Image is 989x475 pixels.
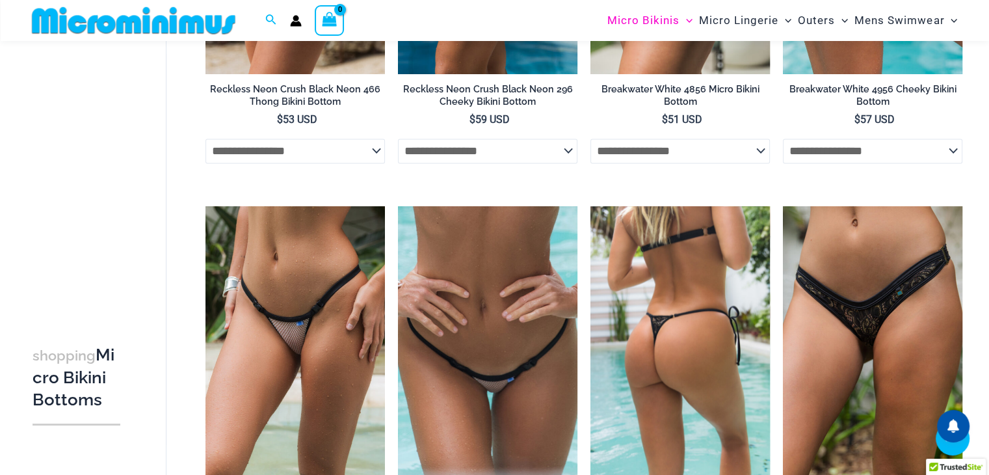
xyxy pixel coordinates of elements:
a: Micro BikinisMenu ToggleMenu Toggle [604,4,696,37]
span: Menu Toggle [778,4,791,37]
bdi: 57 USD [854,113,895,126]
span: Micro Lingerie [699,4,778,37]
bdi: 53 USD [277,113,317,126]
span: Outers [798,4,835,37]
h2: Breakwater White 4856 Micro Bikini Bottom [590,83,770,107]
h3: Micro Bikini Bottoms [33,344,120,411]
h2: Reckless Neon Crush Black Neon 296 Cheeky Bikini Bottom [398,83,577,107]
a: Micro LingerieMenu ToggleMenu Toggle [696,4,795,37]
a: Search icon link [265,12,277,29]
h2: Breakwater White 4956 Cheeky Bikini Bottom [783,83,962,107]
span: Menu Toggle [944,4,957,37]
a: Account icon link [290,15,302,27]
a: OutersMenu ToggleMenu Toggle [795,4,851,37]
span: $ [469,113,475,126]
span: shopping [33,347,96,364]
a: View Shopping Cart, empty [315,5,345,35]
nav: Site Navigation [602,2,963,39]
img: MM SHOP LOGO FLAT [27,6,241,35]
h2: Reckless Neon Crush Black Neon 466 Thong Bikini Bottom [205,83,385,107]
span: $ [662,113,668,126]
bdi: 59 USD [469,113,510,126]
span: $ [277,113,283,126]
a: Mens SwimwearMenu ToggleMenu Toggle [851,4,960,37]
a: Breakwater White 4956 Cheeky Bikini Bottom [783,83,962,113]
span: Mens Swimwear [854,4,944,37]
span: Micro Bikinis [607,4,679,37]
bdi: 51 USD [662,113,702,126]
span: Menu Toggle [679,4,692,37]
a: Breakwater White 4856 Micro Bikini Bottom [590,83,770,113]
a: Reckless Neon Crush Black Neon 466 Thong Bikini Bottom [205,83,385,113]
span: Menu Toggle [835,4,848,37]
a: Reckless Neon Crush Black Neon 296 Cheeky Bikini Bottom [398,83,577,113]
span: $ [854,113,860,126]
iframe: TrustedSite Certified [33,44,150,304]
